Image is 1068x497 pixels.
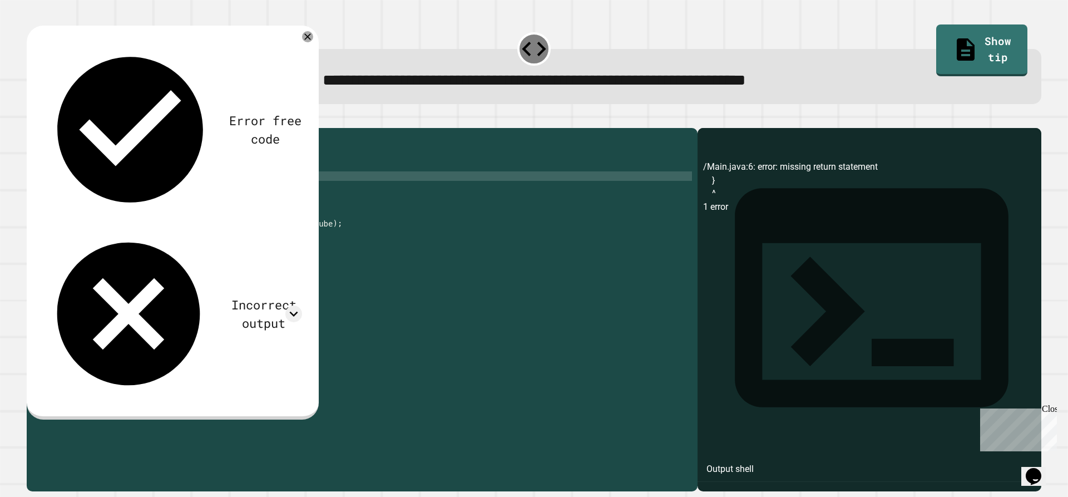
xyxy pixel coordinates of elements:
div: Chat with us now!Close [4,4,77,71]
div: /Main.java:6: error: missing return statement } ^ 1 error [703,160,1036,491]
a: Show tip [936,24,1027,76]
iframe: chat widget [1021,452,1057,486]
div: Incorrect output [226,296,303,332]
iframe: chat widget [976,404,1057,451]
div: Error free code [229,111,303,148]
